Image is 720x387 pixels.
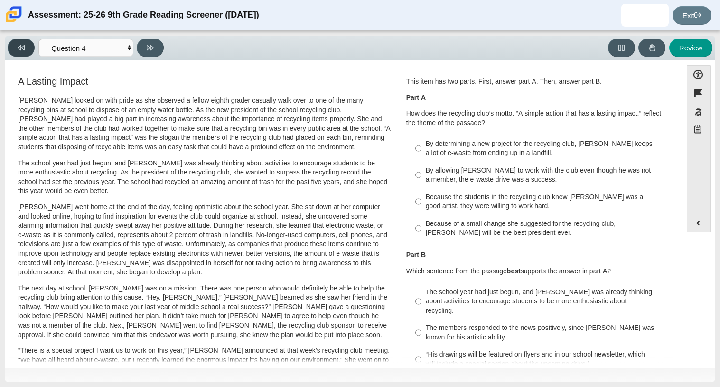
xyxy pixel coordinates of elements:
p: The next day at school, [PERSON_NAME] was on a mission. There was one person who would definitely... [18,284,391,340]
button: Open Accessibility Menu [687,65,711,84]
div: Because of a small change she suggested for the recycling club, [PERSON_NAME] will be the best pr... [426,219,665,238]
a: Carmen School of Science & Technology [4,18,24,26]
div: By determining a new project for the recycling club, [PERSON_NAME] keeps a lot of e-waste from en... [426,139,665,158]
img: Carmen School of Science & Technology [4,4,24,24]
p: This item has two parts. First, answer part A. Then, answer part B. [406,77,670,87]
div: The school year had just begun, and [PERSON_NAME] was already thinking about activities to encour... [426,288,665,316]
b: Part B [406,251,426,259]
h3: A Lasting Impact [18,76,391,87]
button: Review [669,39,712,57]
b: Part A [406,93,426,102]
button: Toggle response masking [687,103,711,121]
img: charmel.banks.vPjmOr [637,8,653,23]
p: [PERSON_NAME] went home at the end of the day, feeling optimistic about the school year. She sat ... [18,203,391,277]
p: Which sentence from the passage supports the answer in part A? [406,267,670,276]
button: Expand menu. Displays the button labels. [687,214,710,232]
b: best [507,267,521,275]
a: Exit [673,6,711,25]
button: Notepad [687,121,711,141]
button: Raise Your Hand [638,39,665,57]
div: “His drawings will be featured on flyers and in our school newsletter, which will include a speci... [426,350,665,368]
p: [PERSON_NAME] looked on with pride as she observed a fellow eighth grader casually walk over to o... [18,96,391,152]
div: Assessment items [9,65,677,364]
div: Assessment: 25-26 9th Grade Reading Screener ([DATE]) [28,4,259,27]
div: By allowing [PERSON_NAME] to work with the club even though he was not a member, the e-waste driv... [426,166,665,184]
p: The school year had just begun, and [PERSON_NAME] was already thinking about activities to encour... [18,159,391,196]
div: Because the students in the recycling club knew [PERSON_NAME] was a good artist, they were willin... [426,193,665,211]
div: The members responded to the news positively, since [PERSON_NAME] was known for his artistic abil... [426,323,665,342]
button: Flag item [687,84,711,102]
p: How does the recycling club’s motto, “A simple action that has a lasting impact,” reflect the the... [406,109,670,127]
